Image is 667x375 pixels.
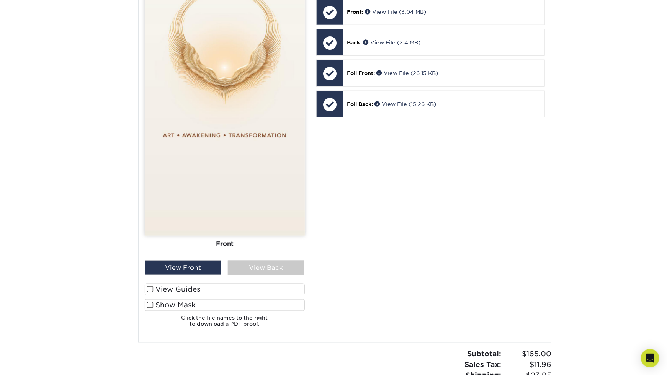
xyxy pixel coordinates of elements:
[347,101,373,107] span: Foil Back:
[145,299,305,311] label: Show Mask
[347,70,375,76] span: Foil Front:
[228,261,304,275] div: View Back
[641,349,659,367] div: Open Intercom Messenger
[375,101,436,107] a: View File (15.26 KB)
[347,39,362,46] span: Back:
[363,39,421,46] a: View File (2.4 MB)
[467,350,501,358] strong: Subtotal:
[145,315,305,334] h6: Click the file names to the right to download a PDF proof.
[145,284,305,295] label: View Guides
[145,261,222,275] div: View Front
[145,236,305,253] div: Front
[504,349,551,360] span: $165.00
[377,70,438,76] a: View File (26.15 KB)
[464,360,501,369] strong: Sales Tax:
[365,9,427,15] a: View File (3.04 MB)
[347,9,364,15] span: Front:
[504,360,551,370] span: $11.96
